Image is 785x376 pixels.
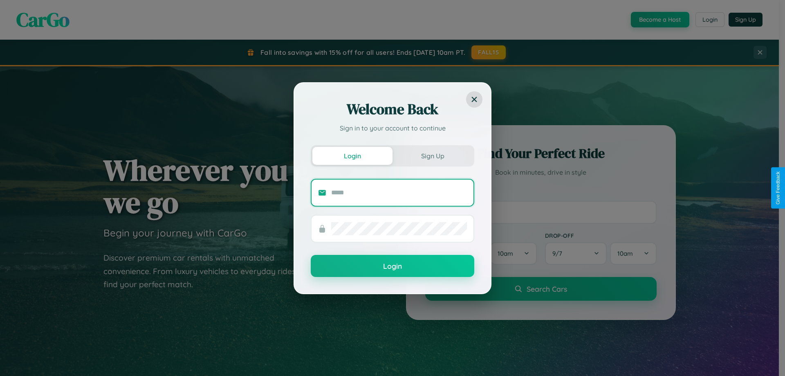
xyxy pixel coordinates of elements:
[311,123,474,133] p: Sign in to your account to continue
[775,171,781,205] div: Give Feedback
[311,99,474,119] h2: Welcome Back
[392,147,473,165] button: Sign Up
[311,255,474,277] button: Login
[312,147,392,165] button: Login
